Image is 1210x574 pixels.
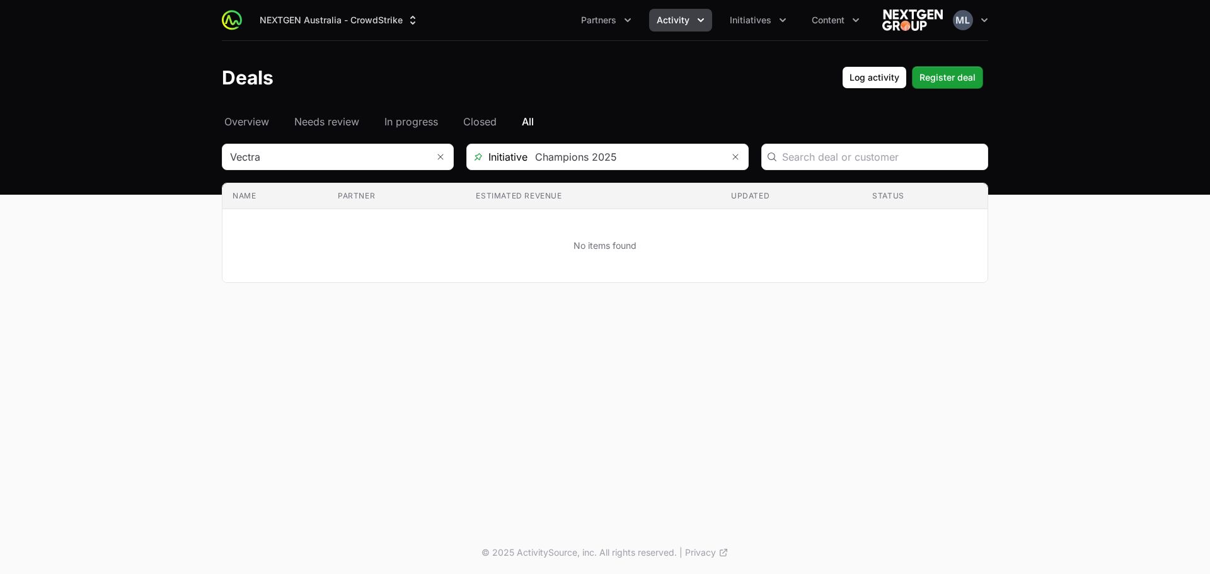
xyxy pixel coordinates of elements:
span: All [522,114,534,129]
a: Closed [461,114,499,129]
span: Register deal [919,70,976,85]
section: Deals Filters [222,144,988,283]
input: Search partner [222,144,428,169]
th: Updated [721,183,862,209]
img: Mustafa Larki [953,10,973,30]
button: Activity [649,9,712,32]
button: Content [804,9,867,32]
span: Needs review [294,114,359,129]
img: ActivitySource [222,10,242,30]
a: In progress [382,114,441,129]
div: Supplier switch menu [252,9,427,32]
span: In progress [384,114,438,129]
th: Status [862,183,988,209]
div: Primary actions [842,66,983,89]
span: Activity [657,14,689,26]
a: Needs review [292,114,362,129]
td: No items found [222,209,988,283]
button: Initiatives [722,9,794,32]
span: | [679,546,683,559]
img: NEXTGEN Australia [882,8,943,33]
span: Overview [224,114,269,129]
div: Activity menu [649,9,712,32]
span: Content [812,14,844,26]
span: Initiatives [730,14,771,26]
button: Log activity [842,66,907,89]
div: Content menu [804,9,867,32]
button: Remove [723,144,748,169]
button: Remove [428,144,453,169]
p: © 2025 ActivitySource, inc. All rights reserved. [481,546,677,559]
th: Partner [328,183,466,209]
th: Estimated revenue [466,183,721,209]
button: Register deal [912,66,983,89]
span: Partners [581,14,616,26]
div: Partners menu [573,9,639,32]
a: All [519,114,536,129]
button: NEXTGEN Australia - CrowdStrike [252,9,427,32]
div: Main navigation [242,9,867,32]
nav: Deals navigation [222,114,988,129]
input: Search initiatives [527,144,723,169]
a: Privacy [685,546,729,559]
h1: Deals [222,66,274,89]
th: Name [222,183,328,209]
input: Search deal or customer [782,149,980,164]
span: Log activity [850,70,899,85]
div: Initiatives menu [722,9,794,32]
span: Closed [463,114,497,129]
span: Initiative [467,149,527,164]
a: Overview [222,114,272,129]
button: Partners [573,9,639,32]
